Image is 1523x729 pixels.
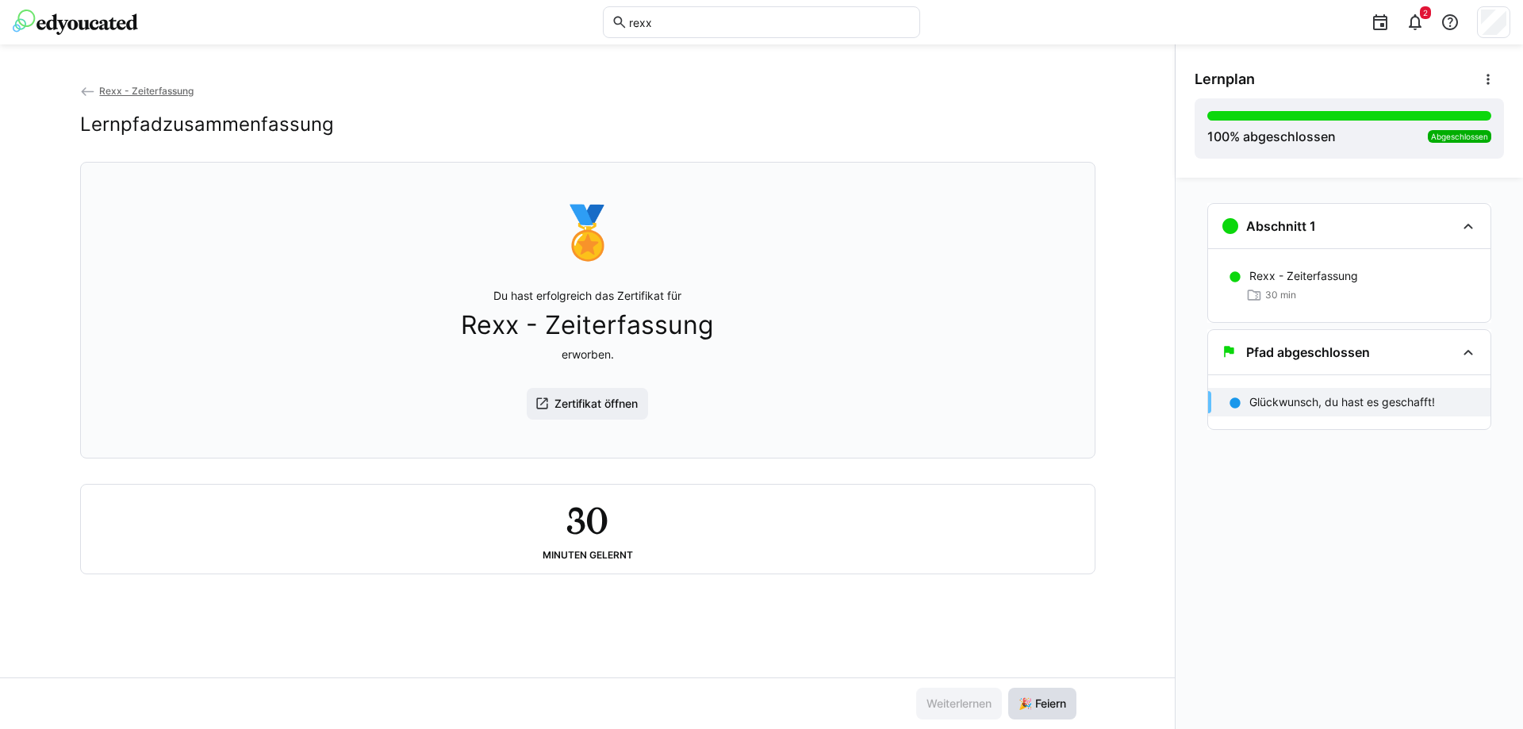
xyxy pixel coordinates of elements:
[1195,71,1255,88] span: Lernplan
[80,85,194,97] a: Rexx - Zeiterfassung
[916,688,1002,719] button: Weiterlernen
[527,388,649,420] button: Zertifikat öffnen
[1246,218,1316,234] h3: Abschnitt 1
[1423,8,1428,17] span: 2
[1249,268,1358,284] p: Rexx - Zeiterfassung
[80,113,334,136] h2: Lernpfadzusammenfassung
[543,550,633,561] div: Minuten gelernt
[1265,289,1296,301] span: 30 min
[1207,129,1230,144] span: 100
[566,497,608,543] h2: 30
[924,696,994,712] span: Weiterlernen
[1207,127,1336,146] div: % abgeschlossen
[627,15,911,29] input: Skills und Lernpfade durchsuchen…
[461,288,714,363] p: Du hast erfolgreich das Zertifikat für erworben.
[1431,132,1488,141] span: Abgeschlossen
[1249,394,1435,410] p: Glückwunsch, du hast es geschafft!
[1246,344,1370,360] h3: Pfad abgeschlossen
[461,310,714,340] span: Rexx - Zeiterfassung
[556,201,620,263] div: 🏅
[1008,688,1076,719] button: 🎉 Feiern
[1016,696,1068,712] span: 🎉 Feiern
[99,85,194,97] span: Rexx - Zeiterfassung
[552,396,640,412] span: Zertifikat öffnen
